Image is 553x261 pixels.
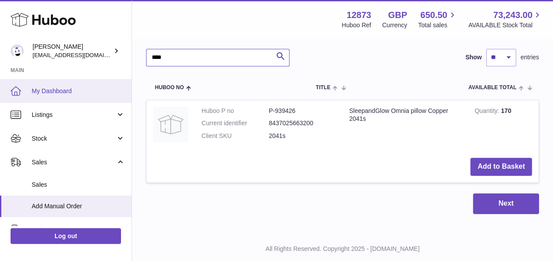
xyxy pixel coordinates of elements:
label: Show [465,53,482,62]
span: Total sales [418,21,457,29]
dd: 8437025663200 [269,119,336,127]
span: Sales [32,181,125,189]
strong: Quantity [475,107,501,116]
strong: 12873 [347,9,371,21]
dt: Current identifier [201,119,269,127]
span: AVAILABLE Total [469,85,516,91]
span: [EMAIL_ADDRESS][DOMAIN_NAME] [33,51,129,58]
span: Stock [32,134,116,143]
dt: Client SKU [201,132,269,140]
button: Next [473,193,539,214]
span: Listings [32,111,116,119]
button: Add to Basket [470,158,532,176]
span: AVAILABLE Stock Total [468,21,542,29]
span: My Dashboard [32,87,125,95]
dd: 2041s [269,132,336,140]
div: Currency [382,21,407,29]
td: SleepandGlow Omnia pillow Copper 2041s [343,100,468,152]
a: Log out [11,228,121,244]
td: 170 [468,100,538,152]
span: Add Manual Order [32,202,125,210]
img: SleepandGlow Omnia pillow Copper 2041s [153,107,188,142]
span: Title [316,85,330,91]
img: tikhon.oleinikov@sleepandglow.com [11,44,24,58]
div: Huboo Ref [342,21,371,29]
span: Huboo no [155,85,184,91]
dt: Huboo P no [201,107,269,115]
a: 650.50 Total sales [418,9,457,29]
span: Sales [32,158,116,167]
div: [PERSON_NAME] [33,43,112,59]
span: 650.50 [420,9,447,21]
a: 73,243.00 AVAILABLE Stock Total [468,9,542,29]
strong: GBP [388,9,407,21]
p: All Rights Reserved. Copyright 2025 - [DOMAIN_NAME] [139,245,546,253]
span: Orders [32,225,116,233]
span: entries [520,53,539,62]
span: 73,243.00 [493,9,532,21]
dd: P-939426 [269,107,336,115]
